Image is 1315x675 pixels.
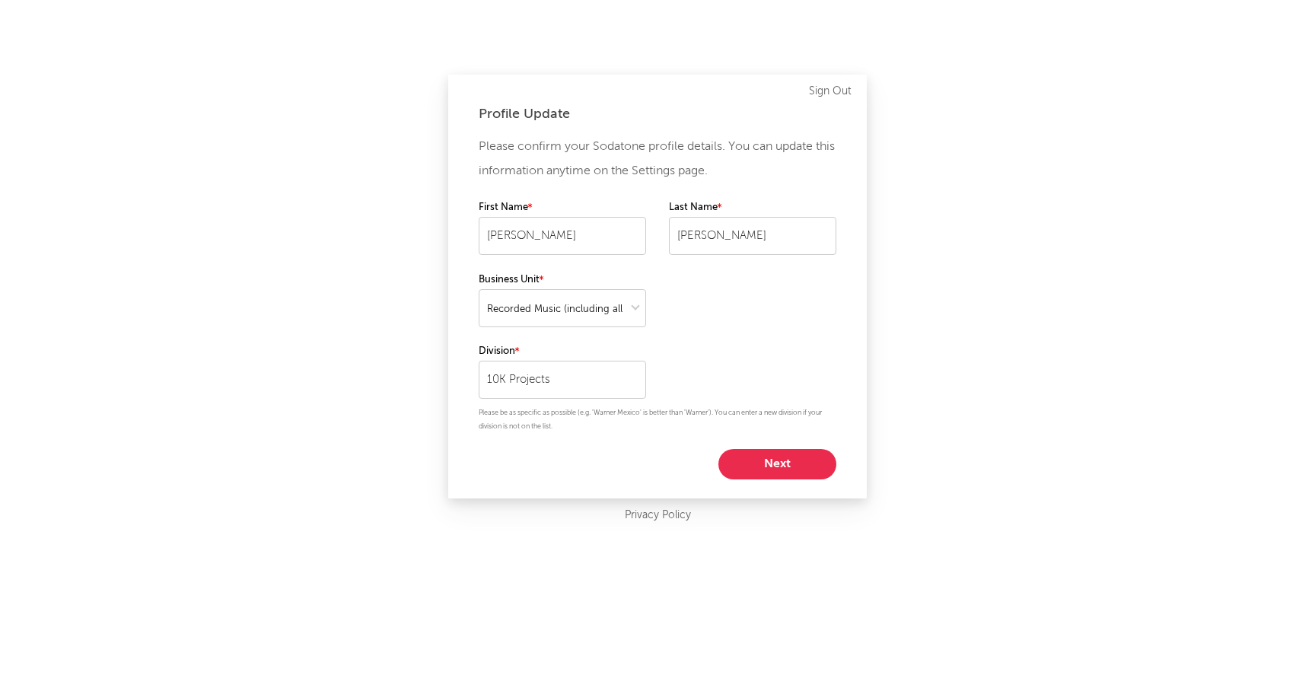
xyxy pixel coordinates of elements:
a: Sign Out [809,82,852,100]
input: Your division [479,361,646,399]
p: Please confirm your Sodatone profile details. You can update this information anytime on the Sett... [479,135,836,183]
label: Last Name [669,199,836,217]
input: Your first name [479,217,646,255]
button: Next [718,449,836,479]
label: Division [479,342,646,361]
a: Privacy Policy [625,506,691,525]
p: Please be as specific as possible (e.g. 'Warner Mexico' is better than 'Warner'). You can enter a... [479,406,836,434]
label: First Name [479,199,646,217]
div: Profile Update [479,105,836,123]
label: Business Unit [479,271,646,289]
input: Your last name [669,217,836,255]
